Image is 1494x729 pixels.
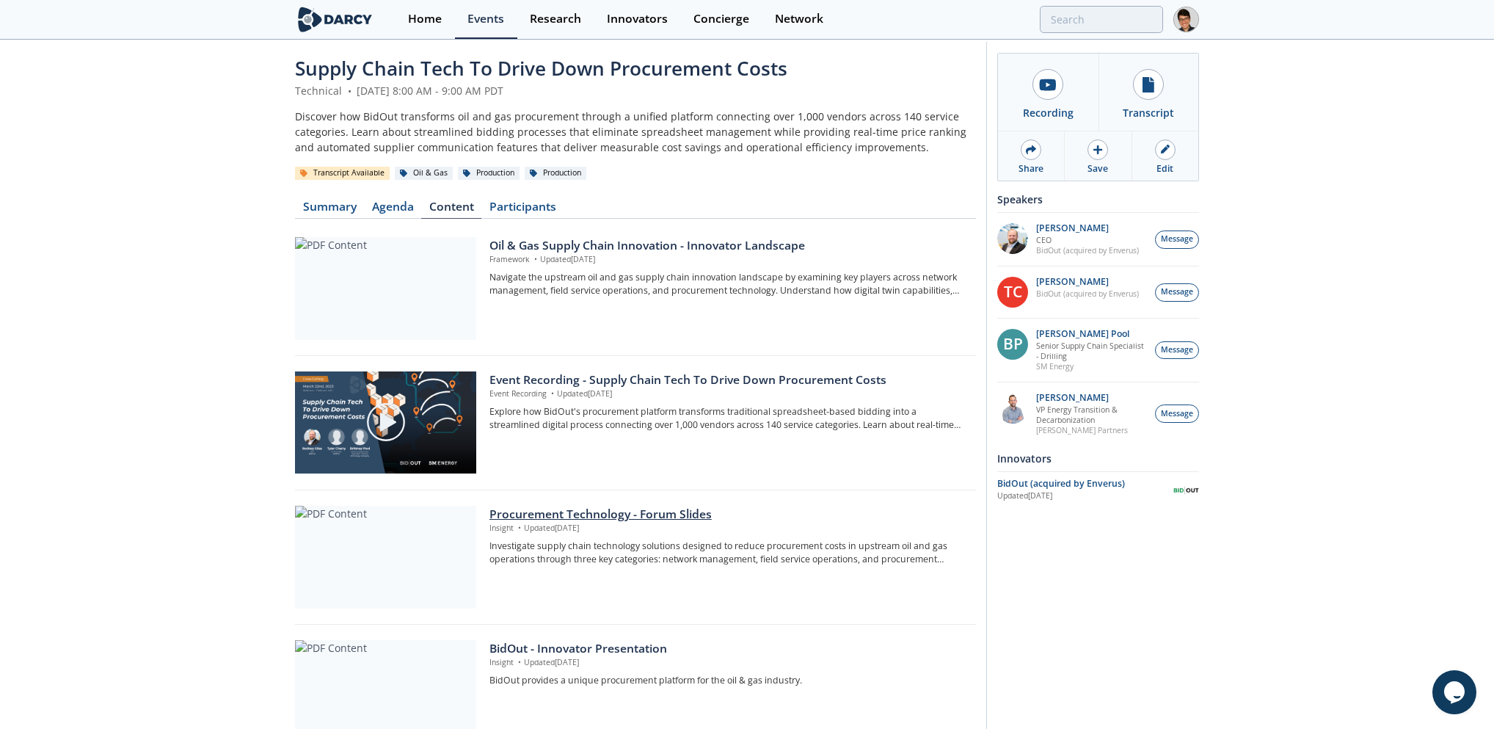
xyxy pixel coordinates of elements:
div: Transcript Available [295,167,390,180]
span: • [345,84,354,98]
a: Recording [998,54,1098,131]
a: Edit [1132,131,1198,181]
p: Investigate supply chain technology solutions designed to reduce procurement costs in upstream oi... [489,540,966,567]
div: Innovators [997,446,1199,471]
div: Home [408,13,442,25]
a: Agenda [364,201,421,219]
a: Content [421,201,481,219]
p: Explore how BidOut's procurement platform transforms traditional spreadsheet-based bidding into a... [489,405,966,432]
div: TC [997,277,1028,308]
p: Insight Updated [DATE] [489,657,966,669]
a: BidOut (acquired by Enverus) Updated[DATE] BidOut (acquired by Enverus) [997,477,1199,503]
div: Network [775,13,823,25]
span: • [516,523,524,533]
p: [PERSON_NAME] Partners [1036,425,1148,435]
p: VP Energy Transition & Decarbonization [1036,405,1148,425]
button: Message [1155,283,1199,302]
p: [PERSON_NAME] Pool [1036,329,1148,339]
p: Senior Supply Chain Specialist - Drilling [1036,341,1148,361]
div: Innovators [607,13,668,25]
span: Message [1161,286,1193,298]
div: Events [467,13,504,25]
img: Profile [1173,7,1199,32]
button: Message [1155,231,1199,249]
div: Recording [1023,105,1074,120]
p: Event Recording Updated [DATE] [489,388,966,400]
span: • [532,254,540,264]
img: oy10agHaSyYPCRhZhaXR [997,223,1028,254]
button: Message [1155,341,1199,360]
div: Updated [DATE] [997,490,1173,502]
span: Message [1161,233,1193,245]
a: Video Content Event Recording - Supply Chain Tech To Drive Down Procurement Costs Event Recording... [295,371,976,474]
p: Framework Updated [DATE] [489,254,966,266]
span: Message [1161,344,1193,356]
div: Research [530,13,581,25]
div: BidOut - Innovator Presentation [489,640,966,658]
span: • [516,657,524,667]
p: SM Energy [1036,361,1148,371]
div: Concierge [693,13,749,25]
p: BidOut (acquired by Enverus) [1036,289,1139,299]
p: Insight Updated [DATE] [489,523,966,534]
div: Speakers [997,186,1199,212]
a: Summary [295,201,364,219]
div: Oil & Gas Supply Chain Innovation - Innovator Landscape [489,237,966,255]
p: [PERSON_NAME] [1036,393,1148,403]
a: PDF Content Procurement Technology - Forum Slides Insight •Updated[DATE] Investigate supply chain... [295,506,976,609]
span: • [549,388,557,399]
div: BidOut (acquired by Enverus) [997,477,1173,490]
p: BidOut (acquired by Enverus) [1036,245,1139,255]
div: Save [1087,162,1108,175]
span: Message [1161,408,1193,420]
span: Supply Chain Tech To Drive Down Procurement Costs [295,55,787,81]
div: Production [458,167,520,180]
a: PDF Content Oil & Gas Supply Chain Innovation - Innovator Landscape Framework •Updated[DATE] Navi... [295,237,976,340]
button: Message [1155,405,1199,423]
input: Advanced Search [1040,6,1163,33]
div: Oil & Gas [395,167,453,180]
div: BP [997,329,1028,360]
img: lennart.jpg [997,393,1028,424]
div: Discover how BidOut transforms oil and gas procurement through a unified platform connecting over... [295,109,976,155]
p: CEO [1036,235,1139,245]
div: Transcript [1123,105,1174,120]
div: Production [525,167,586,180]
div: Procurement Technology - Forum Slides [489,506,966,523]
iframe: chat widget [1432,670,1479,714]
p: BidOut provides a unique procurement platform for the oil & gas industry. [489,674,966,687]
div: Event Recording - Supply Chain Tech To Drive Down Procurement Costs [489,371,966,389]
a: Transcript [1098,54,1199,131]
img: Video Content [295,371,476,474]
img: logo-wide.svg [295,7,375,32]
p: [PERSON_NAME] [1036,277,1139,287]
div: Share [1019,162,1043,175]
a: Participants [481,201,564,219]
p: [PERSON_NAME] [1036,223,1139,233]
img: play-chapters-gray.svg [365,402,407,443]
img: BidOut (acquired by Enverus) [1173,477,1199,503]
div: Technical [DATE] 8:00 AM - 9:00 AM PDT [295,83,976,98]
div: Edit [1156,162,1173,175]
p: Navigate the upstream oil and gas supply chain innovation landscape by examining key players acro... [489,271,966,298]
